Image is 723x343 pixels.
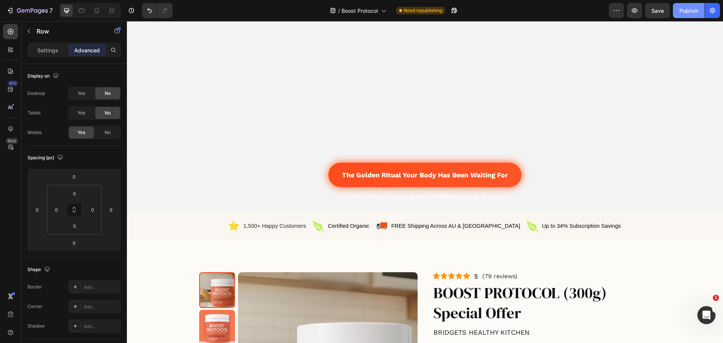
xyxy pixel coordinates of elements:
[415,202,494,208] span: Up to 34% Subscription Savings
[67,171,82,182] input: 0
[673,3,705,18] button: Publish
[67,237,82,248] input: 0
[264,202,393,208] span: FREE Shipping Across AU & [GEOGRAPHIC_DATA]
[7,80,18,86] div: 450
[84,323,119,330] div: Add...
[27,323,45,329] div: Shadow
[679,7,698,15] div: Publish
[51,204,62,215] input: 0px
[105,204,117,215] input: 0
[74,46,100,54] p: Advanced
[201,142,395,166] a: The Golden Ritual Your Body Has Been Waiting For
[27,265,52,275] div: Shape
[105,110,111,116] span: No
[3,3,56,18] button: 7
[49,6,53,15] p: 7
[78,110,85,116] span: Yes
[307,307,523,316] p: Bridgets Healthy Kitchen
[27,129,42,136] div: Mobile
[400,199,411,210] img: Alt Image
[713,295,719,301] span: 1
[6,138,18,144] div: Beta
[210,173,386,179] span: Subscribe [DATE] — Save up to 34% + FREE Shipping on all packages.
[105,90,111,97] span: No
[27,303,43,310] div: Corner
[215,148,381,159] p: The Golden Ritual Your Body Has Been Waiting For
[84,303,119,310] div: Add...
[645,3,670,18] button: Save
[651,8,664,14] span: Save
[355,252,390,259] p: (79 reviews)
[27,110,41,116] div: Tablet
[201,202,243,208] span: Certified Organic
[27,71,60,81] div: Display on
[32,204,43,215] input: 0
[27,153,65,163] div: Spacing (px)
[342,7,378,15] span: Boost Protocol
[249,199,261,210] img: Alt Image
[67,188,82,199] input: 0px
[116,202,179,208] span: 1,500+ Happy Customers
[37,27,101,36] p: Row
[78,90,85,97] span: Yes
[78,129,85,136] span: Yes
[697,306,715,324] iframe: Intercom live chat
[142,3,172,18] div: Undo/Redo
[306,261,524,303] h1: BOOST PROTOCOL (300g) Special Offer
[347,250,351,261] p: 5
[105,129,111,136] span: No
[127,21,723,343] iframe: Design area
[67,220,82,232] input: 0px
[87,204,98,215] input: 0px
[338,7,340,15] span: /
[101,199,113,210] img: Alt Image
[306,319,362,334] div: $44.95 AUD
[84,284,119,291] div: Add...
[27,90,45,97] div: Desktop
[37,46,58,54] p: Settings
[186,199,197,210] img: Alt Image
[27,284,42,290] div: Border
[404,7,442,14] span: Need republishing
